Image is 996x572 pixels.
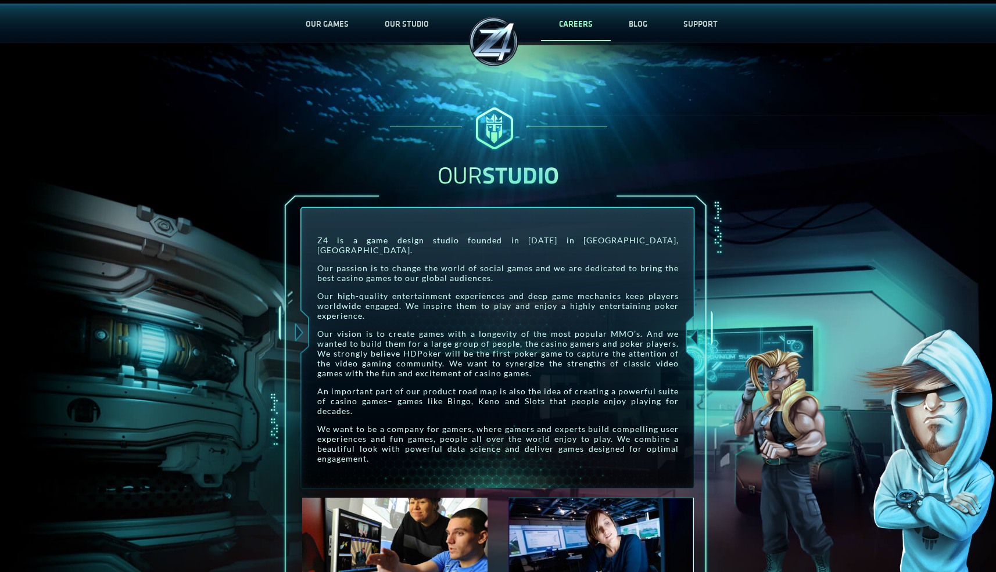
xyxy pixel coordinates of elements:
[317,424,679,463] p: We want to be a company for gamers, where gamers and experts build compelling user experiences an...
[665,5,736,43] a: SUPPORT
[317,329,679,378] p: Our vision is to create games with a longevity of the most popular MMO’s. And we wanted to build ...
[317,291,679,321] p: Our high-quality entertainment experiences and deep game mechanics keep players worldwide engaged...
[541,5,611,43] a: CAREERS
[5,157,991,193] h1: OUR
[288,5,367,43] a: OUR GAMES
[465,13,523,71] img: palace
[317,263,679,283] p: Our passion is to change the world of social games and we are dedicated to bring the best casino ...
[385,102,612,155] img: palace
[367,5,447,43] a: OUR STUDIO
[317,235,679,255] p: Z4 is a game design studio founded in [DATE] in [GEOGRAPHIC_DATA], [GEOGRAPHIC_DATA].
[482,157,559,193] b: STUDIO
[317,386,679,416] p: An important part of our product road map is also the idea of creating a powerful suite of casino...
[611,5,665,43] a: BLOG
